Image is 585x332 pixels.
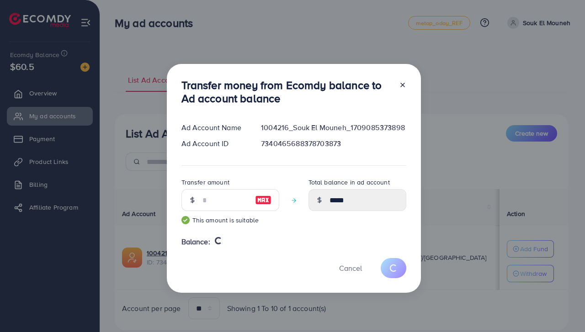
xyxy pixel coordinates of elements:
label: Transfer amount [181,178,229,187]
div: 1004216_Souk El Mouneh_1709085373898 [254,122,413,133]
img: image [255,195,271,206]
img: guide [181,216,190,224]
iframe: Chat [546,291,578,325]
label: Total balance in ad account [308,178,390,187]
span: Balance: [181,237,210,247]
button: Cancel [328,258,373,278]
div: 7340465688378703873 [254,138,413,149]
div: Ad Account ID [174,138,254,149]
small: This amount is suitable [181,216,279,225]
span: Cancel [339,263,362,273]
div: Ad Account Name [174,122,254,133]
h3: Transfer money from Ecomdy balance to Ad account balance [181,79,392,105]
